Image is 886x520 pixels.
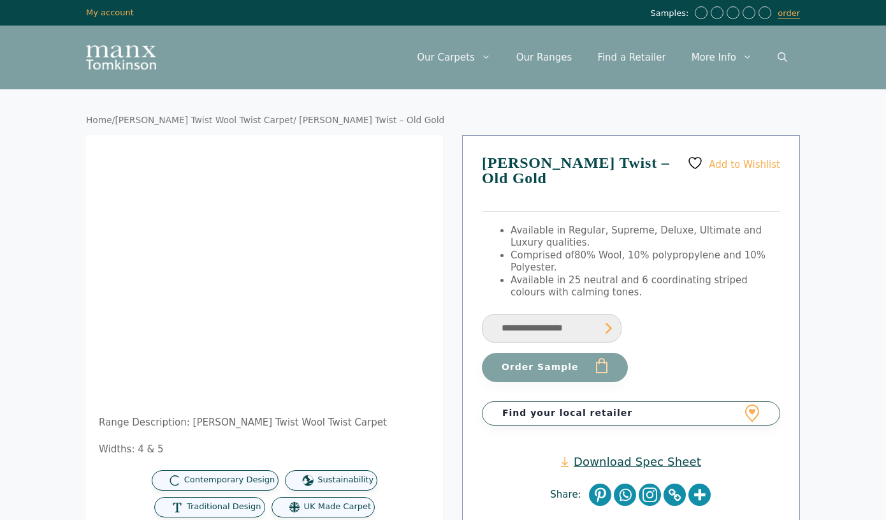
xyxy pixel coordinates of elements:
span: UK Made Carpet [304,501,371,512]
a: More [688,484,711,506]
a: Copy Link [664,484,686,506]
a: Home [86,115,112,125]
p: Range Description: [PERSON_NAME] Twist Wool Twist Carpet [99,417,430,429]
span: Comprised of [511,249,574,261]
nav: Primary [404,38,800,77]
span: Sustainability [317,475,374,486]
span: Available in 25 neutral and 6 coordinating striped colours with calming tones. [511,274,748,299]
a: More Info [679,38,765,77]
a: Add to Wishlist [687,155,780,171]
span: Available in Regular, Supreme, Deluxe, Ultimate and Luxury qualities. [511,225,762,249]
span: Traditional Design [187,501,261,512]
a: Whatsapp [614,484,636,506]
span: Contemporary Design [184,475,275,486]
a: My account [86,8,134,17]
span: Share: [550,489,587,501]
img: Manx Tomkinson [86,45,156,70]
a: order [778,8,800,19]
a: [PERSON_NAME] Twist Wool Twist Carpet [115,115,293,125]
a: Our Carpets [404,38,504,77]
a: Our Ranges [504,38,585,77]
a: Open Search Bar [765,38,800,77]
span: 80% Wool, 10% polypropylene and 10% Polyester. [511,249,766,274]
nav: Breadcrumb [86,115,800,126]
h1: [PERSON_NAME] Twist – Old Gold [482,155,780,212]
a: Instagram [639,484,661,506]
a: Download Spec Sheet [561,454,701,469]
p: Widths: 4 & 5 [99,443,430,456]
a: Find a Retailer [585,38,678,77]
a: Pinterest [589,484,611,506]
button: Order Sample [482,353,628,382]
span: Add to Wishlist [709,158,780,170]
span: Samples: [650,8,692,19]
a: Find your local retailer [482,401,780,426]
